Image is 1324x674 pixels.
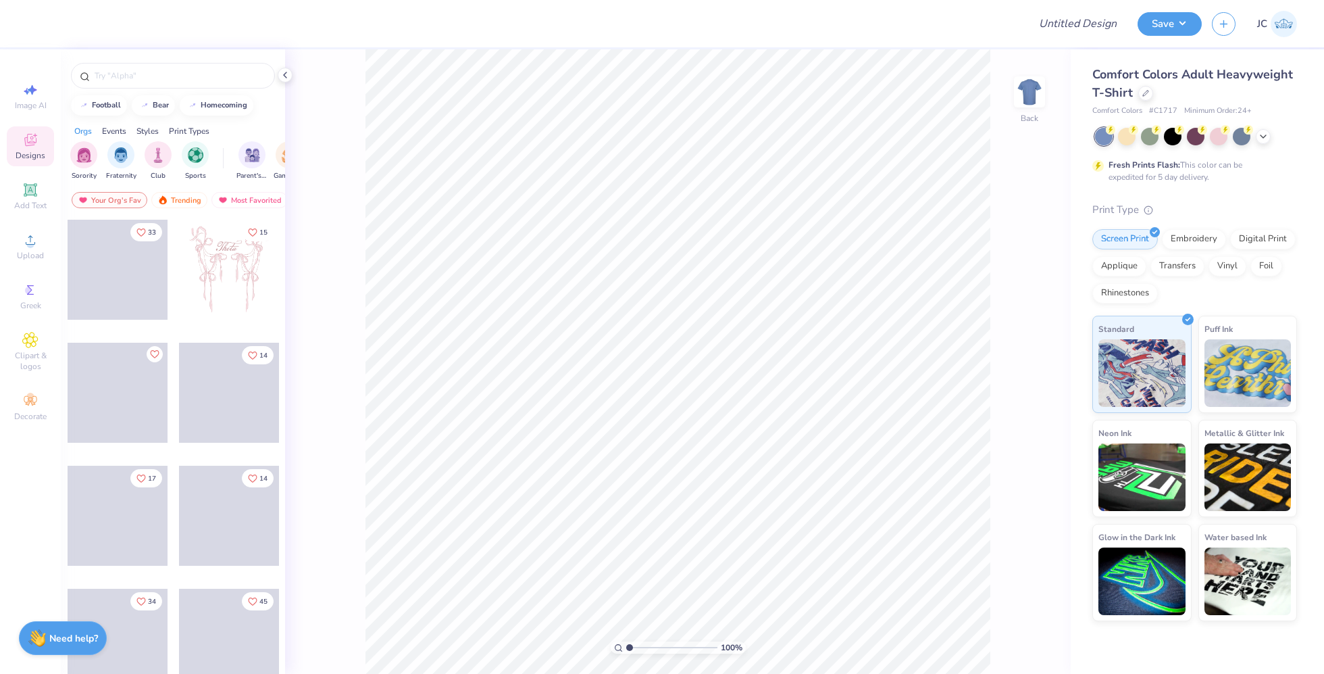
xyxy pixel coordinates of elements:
span: # C1717 [1149,105,1177,117]
button: filter button [182,141,209,181]
span: Sports [185,171,206,181]
button: Like [242,346,274,364]
img: Puff Ink [1204,339,1292,407]
button: bear [132,95,175,116]
strong: Fresh Prints Flash: [1109,160,1180,170]
div: Foil [1250,256,1282,276]
div: filter for Sports [182,141,209,181]
div: filter for Game Day [274,141,305,181]
div: Your Org's Fav [72,192,147,208]
div: Transfers [1150,256,1204,276]
div: Print Type [1092,202,1297,218]
img: trend_line.gif [187,101,198,110]
button: Like [130,223,162,241]
div: Rhinestones [1092,283,1158,304]
button: football [71,95,127,116]
img: trend_line.gif [78,101,89,110]
input: Try "Alpha" [93,69,266,82]
div: Digital Print [1230,229,1296,249]
button: Save [1138,12,1202,36]
span: 14 [259,352,268,359]
div: filter for Sorority [70,141,97,181]
div: Events [102,125,126,137]
button: Like [242,223,274,241]
span: Club [151,171,165,181]
img: Game Day Image [282,147,297,163]
div: filter for Club [145,141,172,181]
div: Trending [151,192,207,208]
button: Like [130,592,162,610]
span: 14 [259,475,268,482]
span: Greek [20,300,41,311]
span: Puff Ink [1204,322,1233,336]
span: Add Text [14,200,47,211]
img: Fraternity Image [113,147,128,163]
div: Most Favorited [211,192,288,208]
span: Game Day [274,171,305,181]
span: 34 [148,598,156,605]
button: Like [242,469,274,487]
span: Comfort Colors [1092,105,1142,117]
img: trending.gif [157,195,168,205]
div: filter for Fraternity [106,141,136,181]
div: filter for Parent's Weekend [236,141,268,181]
span: Decorate [14,411,47,422]
img: Jan Carlo Bernardo [1271,11,1297,37]
button: filter button [70,141,97,181]
img: Parent's Weekend Image [245,147,260,163]
a: JC [1257,11,1297,37]
span: Metallic & Glitter Ink [1204,426,1284,440]
span: Glow in the Dark Ink [1098,530,1175,544]
span: Sorority [72,171,97,181]
span: 100 % [721,642,742,654]
span: Parent's Weekend [236,171,268,181]
input: Untitled Design [1028,10,1127,37]
button: Like [130,469,162,487]
img: Glow in the Dark Ink [1098,548,1186,615]
button: Like [147,346,163,362]
span: Upload [17,250,44,261]
span: Minimum Order: 24 + [1184,105,1252,117]
span: Designs [16,150,45,161]
button: filter button [145,141,172,181]
div: bear [153,101,169,109]
div: Orgs [74,125,92,137]
div: football [92,101,121,109]
button: filter button [106,141,136,181]
span: JC [1257,16,1267,32]
div: Applique [1092,256,1146,276]
button: filter button [274,141,305,181]
span: 15 [259,229,268,236]
img: Back [1016,78,1043,105]
img: Club Image [151,147,165,163]
div: Print Types [169,125,209,137]
img: Sorority Image [76,147,92,163]
span: Neon Ink [1098,426,1131,440]
div: Back [1021,112,1038,124]
div: homecoming [201,101,247,109]
span: Fraternity [106,171,136,181]
strong: Need help? [49,632,98,645]
span: Clipart & logos [7,350,54,372]
button: Like [242,592,274,610]
img: Metallic & Glitter Ink [1204,443,1292,511]
img: Standard [1098,339,1186,407]
span: 33 [148,229,156,236]
img: Neon Ink [1098,443,1186,511]
img: Sports Image [188,147,203,163]
button: homecoming [180,95,253,116]
span: Image AI [15,100,47,111]
div: Vinyl [1208,256,1246,276]
img: Water based Ink [1204,548,1292,615]
div: Styles [136,125,159,137]
div: Screen Print [1092,229,1158,249]
span: Standard [1098,322,1134,336]
span: 45 [259,598,268,605]
span: Comfort Colors Adult Heavyweight T-Shirt [1092,66,1293,101]
img: most_fav.gif [218,195,228,205]
span: 17 [148,475,156,482]
button: filter button [236,141,268,181]
div: Embroidery [1162,229,1226,249]
img: trend_line.gif [139,101,150,110]
div: This color can be expedited for 5 day delivery. [1109,159,1275,183]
